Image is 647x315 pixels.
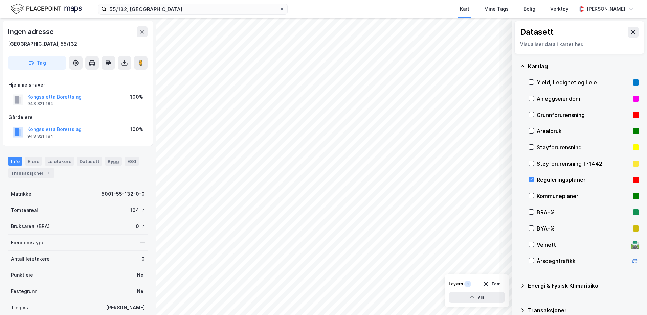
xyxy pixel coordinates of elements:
div: Matrikkel [11,190,33,198]
div: Punktleie [11,271,33,279]
div: [PERSON_NAME] [106,304,145,312]
div: 5001-55-132-0-0 [102,190,145,198]
div: 0 [141,255,145,263]
div: Kommuneplaner [537,192,630,200]
div: Kart [460,5,469,13]
button: Vis [449,292,505,303]
div: 1 [45,170,52,176]
div: Kontrollprogram for chat [613,283,647,315]
iframe: Chat Widget [613,283,647,315]
div: Nei [137,287,145,295]
div: Gårdeiere [8,113,147,121]
div: Tomteareal [11,206,38,214]
div: Støyforurensning [537,143,630,151]
div: Anleggseiendom [537,95,630,103]
div: Eiendomstype [11,239,45,247]
div: — [140,239,145,247]
div: Yield, Ledighet og Leie [537,78,630,87]
div: Layers [449,281,463,287]
div: Bolig [523,5,535,13]
div: Antall leietakere [11,255,50,263]
div: 100% [130,125,143,134]
div: Transaksjoner [8,168,54,178]
img: logo.f888ab2527a4732fd821a326f86c7f29.svg [11,3,82,15]
div: 🛣️ [630,240,640,249]
div: Veinett [537,241,628,249]
div: 100% [130,93,143,101]
div: [GEOGRAPHIC_DATA], 55/132 [8,40,77,48]
div: Reguleringsplaner [537,176,630,184]
div: Transaksjoner [528,306,639,314]
div: Ingen adresse [8,26,55,37]
div: [PERSON_NAME] [587,5,625,13]
div: ESG [125,157,139,166]
div: Årsdøgntrafikk [537,257,628,265]
div: Hjemmelshaver [8,81,147,89]
div: Info [8,157,22,166]
div: Mine Tags [484,5,509,13]
div: Tinglyst [11,304,30,312]
div: Datasett [520,27,554,38]
div: 948 821 184 [27,101,53,106]
div: 948 821 184 [27,134,53,139]
button: Tøm [479,278,505,289]
div: Nei [137,271,145,279]
div: Bruksareal (BRA) [11,222,50,231]
div: Verktøy [550,5,568,13]
div: Kartlag [528,62,639,70]
div: BYA–% [537,224,630,233]
div: Festegrunn [11,287,37,295]
div: Visualiser data i kartet her. [520,40,639,48]
div: 104 ㎡ [130,206,145,214]
div: Leietakere [45,157,74,166]
div: 0 ㎡ [136,222,145,231]
div: Grunnforurensning [537,111,630,119]
div: Arealbruk [537,127,630,135]
div: Eiere [25,157,42,166]
button: Tag [8,56,66,70]
div: Energi & Fysisk Klimarisiko [528,282,639,290]
div: Datasett [77,157,102,166]
input: Søk på adresse, matrikkel, gårdeiere, leietakere eller personer [107,4,279,14]
div: 1 [464,281,471,287]
div: Bygg [105,157,122,166]
div: BRA–% [537,208,630,216]
div: Støyforurensning T-1442 [537,160,630,168]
